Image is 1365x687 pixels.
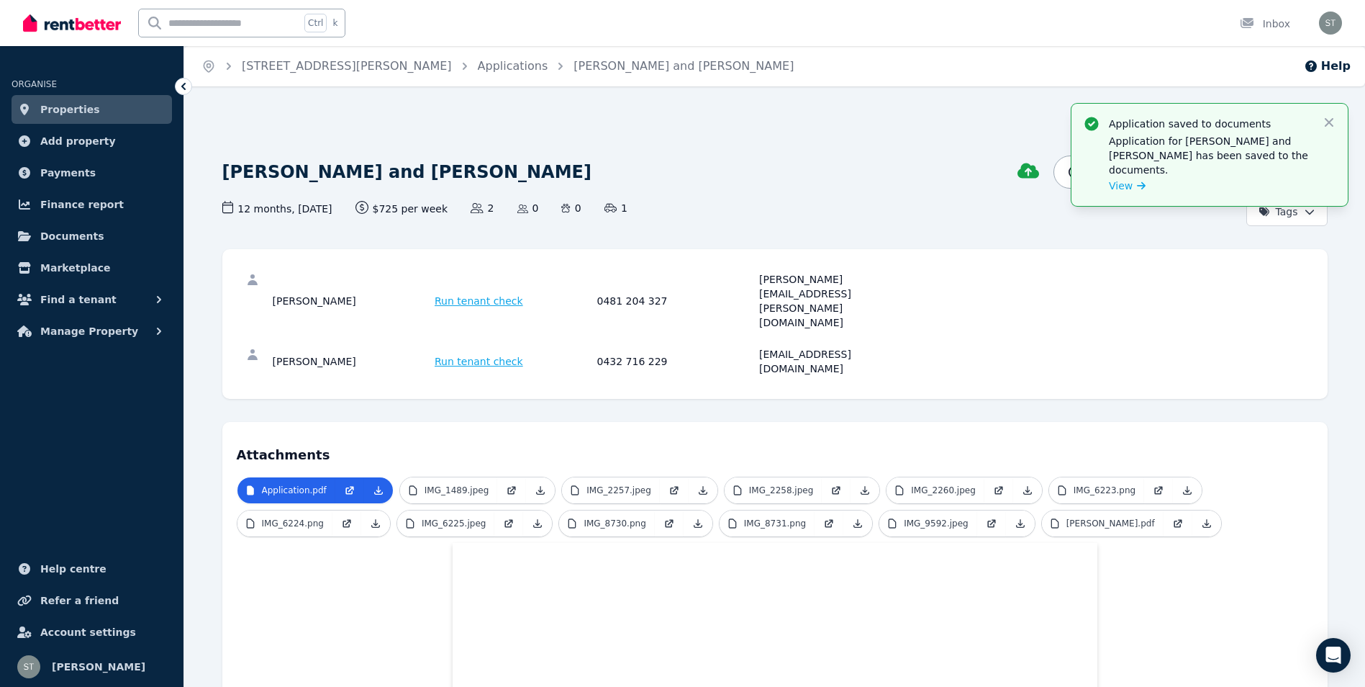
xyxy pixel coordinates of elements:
[40,259,110,277] span: Marketplace
[222,161,591,184] h1: [PERSON_NAME] and [PERSON_NAME]
[526,477,555,503] a: Download Attachment
[815,511,843,536] a: Open in new Tab
[478,59,548,73] a: Applications
[262,485,327,496] p: Application.pdf
[879,511,977,536] a: IMG_9592.jpeg
[1066,518,1155,529] p: [PERSON_NAME].pdf
[1006,511,1035,536] a: Download Attachment
[12,158,172,187] a: Payments
[40,323,138,340] span: Manage Property
[12,127,172,156] a: Add property
[911,485,976,496] p: IMG_2260.jpeg
[1259,205,1298,219] span: Tags
[52,658,145,675] span: [PERSON_NAME]
[12,618,172,647] a: Account settings
[262,518,324,529] p: IMG_6224.png
[12,95,172,124] a: Properties
[242,59,452,73] a: [STREET_ADDRESS][PERSON_NAME]
[822,477,851,503] a: Open in new Tab
[364,477,393,503] a: Download Attachment
[222,201,332,216] span: 12 months , [DATE]
[597,347,756,376] div: 0432 716 229
[184,46,811,86] nav: Breadcrumb
[12,317,172,346] button: Manage Property
[1109,117,1310,131] p: Application saved to documents
[494,511,523,536] a: Open in new Tab
[584,518,645,529] p: IMG_8730.png
[23,12,121,34] img: RentBetter
[422,518,486,529] p: IMG_6225.jpeg
[40,228,104,245] span: Documents
[1109,179,1146,193] a: View
[425,485,489,496] p: IMG_1489.jpeg
[1074,485,1135,496] p: IMG_6223.png
[1109,134,1310,177] p: Application for [PERSON_NAME] and [PERSON_NAME] has been saved to the documents.
[237,436,1313,465] h4: Attachments
[40,624,136,641] span: Account settings
[400,477,498,503] a: IMG_1489.jpeg
[12,253,172,282] a: Marketplace
[304,14,327,32] span: Ctrl
[497,477,526,503] a: Open in new Tab
[40,196,124,213] span: Finance report
[977,511,1006,536] a: Open in new Tab
[332,17,337,29] span: k
[886,477,984,503] a: IMG_2260.jpeg
[471,201,494,215] span: 2
[586,485,651,496] p: IMG_2257.jpeg
[237,477,335,503] a: Application.pdf
[40,291,117,308] span: Find a tenant
[1109,179,1133,193] span: View
[1319,12,1342,35] img: Saskia Theobald
[604,201,627,215] span: 1
[12,79,57,89] span: ORGANISE
[851,477,879,503] a: Download Attachment
[984,477,1013,503] a: Open in new Tab
[273,347,431,376] div: [PERSON_NAME]
[523,511,552,536] a: Download Attachment
[332,511,361,536] a: Open in new Tab
[40,101,100,118] span: Properties
[355,201,448,216] span: $725 per week
[335,477,364,503] a: Open in new Tab
[12,285,172,314] button: Find a tenant
[1316,638,1351,673] div: Open Intercom Messenger
[12,190,172,219] a: Finance report
[40,164,96,181] span: Payments
[1053,156,1132,189] button: Reject
[12,554,172,583] a: Help centre
[655,511,684,536] a: Open in new Tab
[12,586,172,615] a: Refer a friend
[561,201,581,215] span: 0
[237,511,332,536] a: IMG_6224.png
[1192,511,1221,536] a: Download Attachment
[40,592,119,609] span: Refer a friend
[559,511,654,536] a: IMG_8730.png
[759,272,917,330] div: [PERSON_NAME][EMAIL_ADDRESS][PERSON_NAME][DOMAIN_NAME]
[744,518,806,529] p: IMG_8731.png
[1144,477,1173,503] a: Open in new Tab
[904,518,969,529] p: IMG_9592.jpeg
[843,511,872,536] a: Download Attachment
[759,347,917,376] div: [EMAIL_ADDRESS][DOMAIN_NAME]
[684,511,712,536] a: Download Attachment
[720,511,815,536] a: IMG_8731.png
[1164,511,1192,536] a: Open in new Tab
[17,655,40,678] img: Saskia Theobald
[1042,511,1164,536] a: [PERSON_NAME].pdf
[40,560,106,578] span: Help centre
[435,354,523,369] span: Run tenant check
[597,272,756,330] div: 0481 204 327
[573,59,794,73] a: [PERSON_NAME] and [PERSON_NAME]
[435,294,523,308] span: Run tenant check
[660,477,689,503] a: Open in new Tab
[725,477,822,503] a: IMG_2258.jpeg
[1049,477,1144,503] a: IMG_6223.png
[749,485,814,496] p: IMG_2258.jpeg
[1013,477,1042,503] a: Download Attachment
[562,477,660,503] a: IMG_2257.jpeg
[517,201,539,215] span: 0
[1304,58,1351,75] button: Help
[40,133,116,150] span: Add property
[1173,477,1202,503] a: Download Attachment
